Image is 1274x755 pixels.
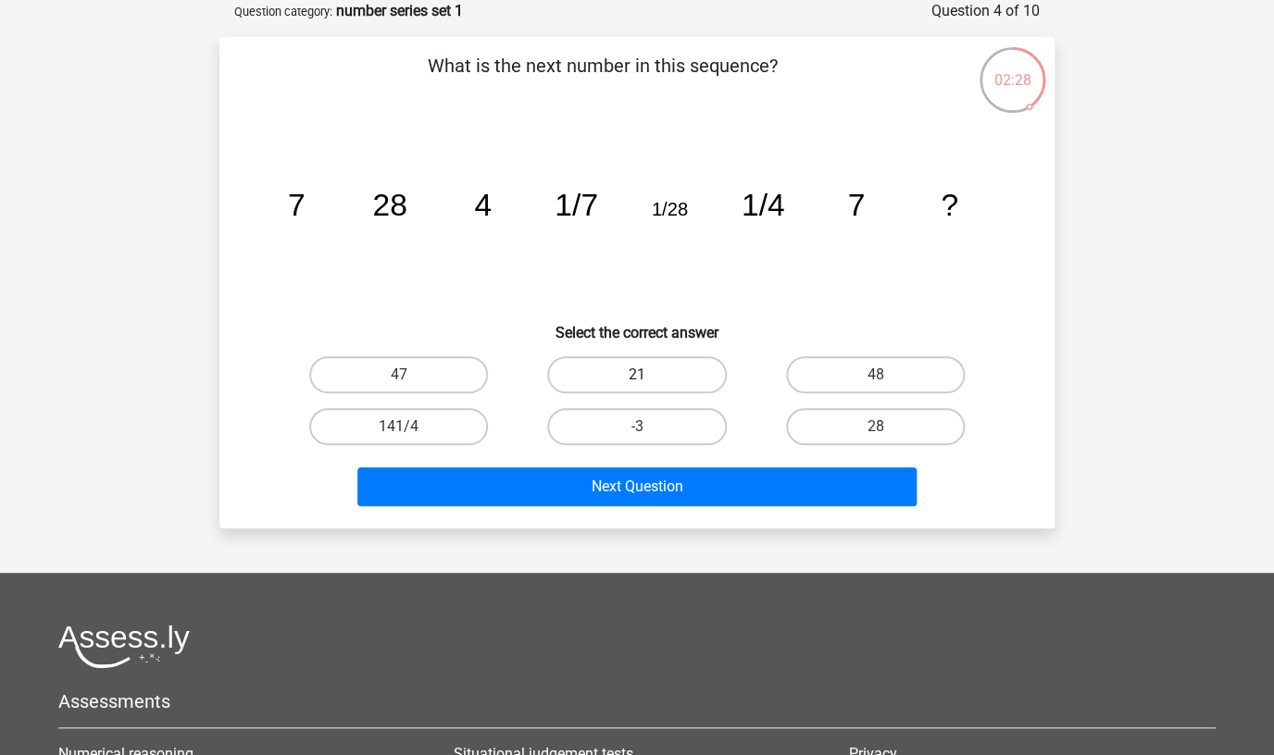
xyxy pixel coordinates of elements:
[978,45,1047,92] div: 02:28
[309,408,488,445] label: 141/4
[249,52,955,107] p: What is the next number in this sequence?
[847,188,865,222] tspan: 7
[547,408,726,445] label: -3
[786,408,965,445] label: 28
[547,356,726,393] label: 21
[372,188,406,222] tspan: 28
[742,188,785,222] tspan: 1/4
[474,188,492,222] tspan: 4
[288,188,306,222] tspan: 7
[652,199,688,219] tspan: 1/28
[249,309,1025,341] h6: Select the correct answer
[58,690,1216,712] h5: Assessments
[234,5,332,19] small: Question category:
[58,625,190,668] img: Assessly logo
[786,356,965,393] label: 48
[555,188,598,222] tspan: 1/7
[336,2,463,19] strong: number series set 1
[941,188,958,222] tspan: ?
[309,356,488,393] label: 47
[357,467,918,506] button: Next Question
